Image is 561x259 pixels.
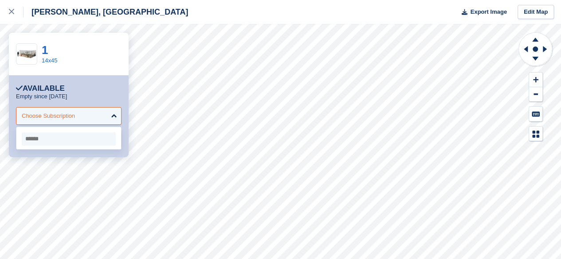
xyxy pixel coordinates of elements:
[42,57,57,64] a: 14x45
[529,87,542,102] button: Zoom Out
[529,127,542,141] button: Map Legend
[470,8,506,16] span: Export Image
[456,5,507,19] button: Export Image
[518,5,554,19] a: Edit Map
[16,46,37,62] img: 1000-sqft-unit.jpg
[42,43,48,57] a: 1
[529,73,542,87] button: Zoom In
[24,7,188,17] div: [PERSON_NAME], [GEOGRAPHIC_DATA]
[22,112,75,120] div: Choose Subscription
[16,84,65,93] div: Available
[16,93,67,100] p: Empty since [DATE]
[529,107,542,121] button: Keyboard Shortcuts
